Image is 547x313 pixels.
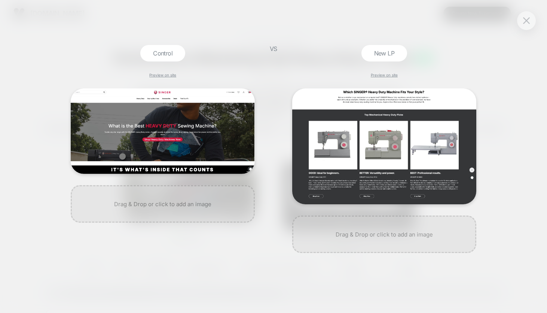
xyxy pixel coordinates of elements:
img: close [523,17,530,24]
div: VS [264,45,283,313]
a: Preview on site [149,73,176,77]
div: Control [140,45,185,61]
a: Preview on site [371,73,398,77]
img: generic_7d600458-bb7c-4ac8-94d2-4e088b3ee670.jpeg [71,88,255,174]
img: generic_3d980c5c-8b28-4627-9d03-eae1e978a303.jpeg [292,88,476,204]
div: New LP [361,45,407,61]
